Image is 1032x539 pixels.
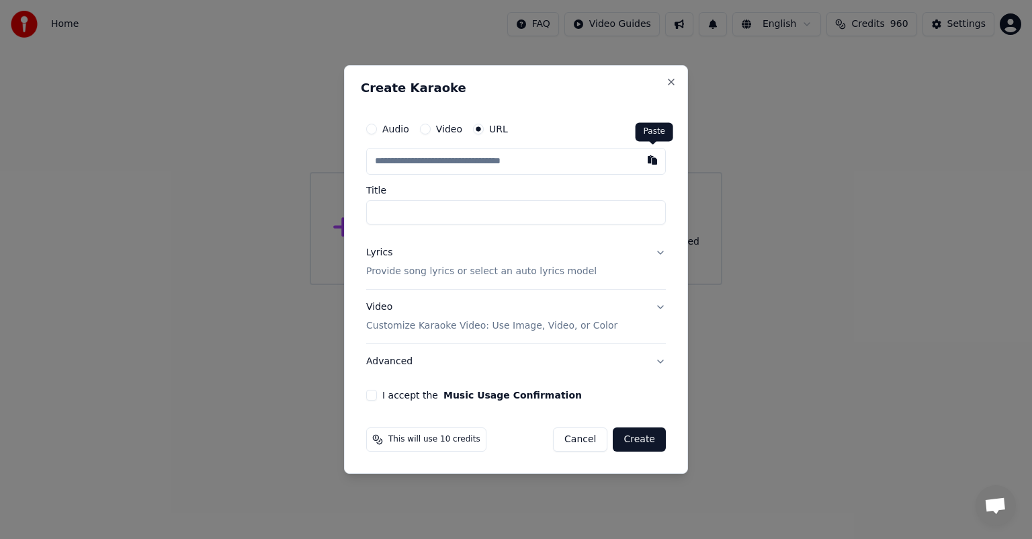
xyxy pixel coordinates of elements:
[361,82,671,94] h2: Create Karaoke
[366,185,666,195] label: Title
[382,124,409,134] label: Audio
[489,124,508,134] label: URL
[366,290,666,343] button: VideoCustomize Karaoke Video: Use Image, Video, or Color
[366,344,666,379] button: Advanced
[366,246,392,259] div: Lyrics
[636,122,673,141] div: Paste
[382,390,582,400] label: I accept the
[436,124,462,134] label: Video
[443,390,582,400] button: I accept the
[366,265,597,278] p: Provide song lyrics or select an auto lyrics model
[366,319,617,333] p: Customize Karaoke Video: Use Image, Video, or Color
[553,427,607,452] button: Cancel
[388,434,480,445] span: This will use 10 credits
[613,427,666,452] button: Create
[366,300,617,333] div: Video
[366,235,666,289] button: LyricsProvide song lyrics or select an auto lyrics model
